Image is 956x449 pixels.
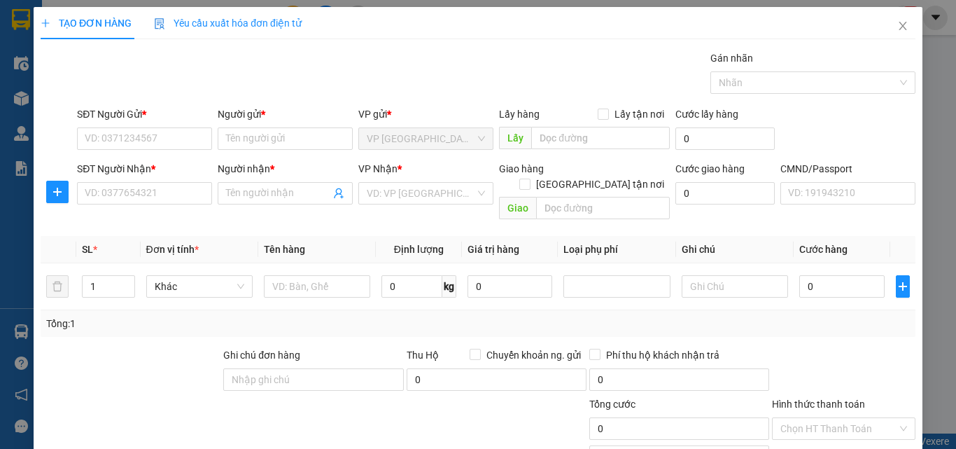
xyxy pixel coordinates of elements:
span: VP Bình Thuận [367,128,485,149]
b: GỬI : VP [GEOGRAPHIC_DATA] [17,95,209,142]
span: Định lượng [394,244,444,255]
span: Lấy hàng [499,109,540,120]
img: icon [154,18,165,29]
span: Giá trị hàng [467,244,519,255]
span: Yêu cầu xuất hóa đơn điện tử [154,18,302,29]
span: Phí thu hộ khách nhận trả [600,347,725,363]
span: close [897,20,908,32]
span: kg [442,275,456,298]
img: logo.jpg [17,18,122,88]
button: delete [46,275,69,298]
button: Close [883,7,922,46]
span: Tổng cước [589,399,635,410]
span: Đơn vị tính [146,244,198,255]
input: Cước lấy hàng [675,127,775,150]
label: Hình thức thanh toán [772,399,865,410]
div: SĐT Người Gửi [77,106,212,122]
span: SL [82,244,93,255]
input: VD: Bàn, Ghế [264,275,370,298]
label: Cước giao hàng [675,163,744,174]
span: Chuyển khoản ng. gửi [481,347,586,363]
div: Người nhận [218,161,353,177]
span: plus [47,186,68,198]
span: Thu Hộ [406,350,438,361]
div: VP gửi [358,106,493,122]
div: SĐT Người Nhận [77,161,212,177]
button: plus [895,275,910,298]
span: VP Nhận [358,163,398,174]
div: Người gửi [218,106,353,122]
span: user-add [333,188,344,199]
th: Loại phụ phí [558,236,675,263]
span: Lấy [499,127,531,149]
span: Cước hàng [799,244,848,255]
input: Ghi Chú [681,275,787,298]
label: Ghi chú đơn hàng [223,350,300,361]
span: [GEOGRAPHIC_DATA] tận nơi [530,177,669,192]
input: Cước giao hàng [675,182,775,205]
span: plus [41,18,50,28]
button: plus [46,181,69,203]
span: Tên hàng [264,244,305,255]
label: Gán nhãn [710,53,753,64]
input: Ghi chú đơn hàng [223,368,403,391]
input: 0 [467,275,552,298]
span: TẠO ĐƠN HÀNG [41,18,132,29]
span: plus [896,281,909,292]
span: Giao hàng [499,163,544,174]
span: Giao [499,197,536,219]
li: 271 - [PERSON_NAME] - [GEOGRAPHIC_DATA] - [GEOGRAPHIC_DATA] [131,34,585,52]
span: Khác [154,276,244,297]
input: Dọc đường [536,197,669,219]
span: Lấy tận nơi [608,106,669,122]
div: Tổng: 1 [46,316,370,331]
div: CMND/Passport [780,161,915,177]
label: Cước lấy hàng [675,109,738,120]
input: Dọc đường [531,127,669,149]
th: Ghi chú [675,236,793,263]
